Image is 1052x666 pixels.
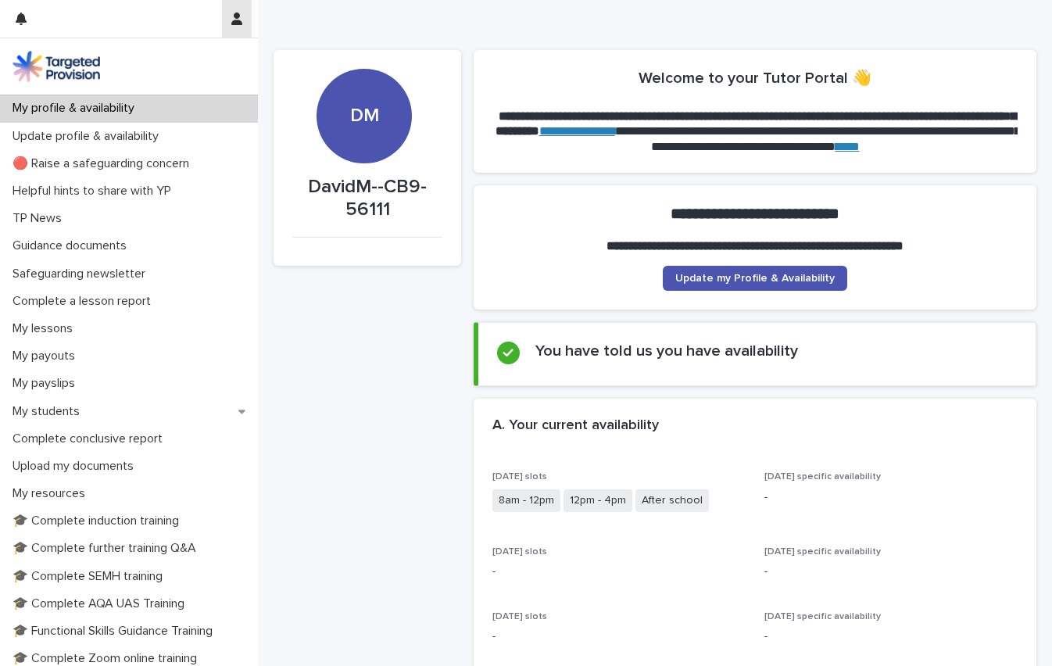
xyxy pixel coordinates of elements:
p: - [764,489,1018,506]
p: Update profile & availability [6,129,171,144]
p: Guidance documents [6,238,139,253]
p: Helpful hints to share with YP [6,184,184,199]
p: My profile & availability [6,101,147,116]
img: M5nRWzHhSzIhMunXDL62 [13,51,100,82]
p: 🎓 Complete induction training [6,514,191,528]
p: 🎓 Complete further training Q&A [6,541,209,556]
p: My payouts [6,349,88,363]
p: - [492,628,746,645]
p: 🎓 Functional Skills Guidance Training [6,624,225,639]
p: My lessons [6,321,85,336]
p: Complete conclusive report [6,431,175,446]
p: - [764,564,1018,580]
p: My students [6,404,92,419]
span: [DATE] slots [492,612,547,621]
p: My payslips [6,376,88,391]
span: [DATE] slots [492,472,547,482]
h2: A. Your current availability [492,417,659,435]
span: 12pm - 4pm [564,489,632,512]
span: [DATE] specific availability [764,612,881,621]
p: Complete a lesson report [6,294,163,309]
p: 🎓 Complete AQA UAS Training [6,596,197,611]
div: DM [317,10,411,127]
p: 🎓 Complete Zoom online training [6,651,209,666]
span: 8am - 12pm [492,489,560,512]
p: DavidM--CB9-56111 [292,176,442,221]
span: Update my Profile & Availability [675,273,835,284]
span: [DATE] specific availability [764,547,881,557]
p: - [764,628,1018,645]
span: [DATE] specific availability [764,472,881,482]
span: [DATE] slots [492,547,547,557]
p: Safeguarding newsletter [6,267,158,281]
span: After school [635,489,709,512]
p: Upload my documents [6,459,146,474]
a: Update my Profile & Availability [663,266,847,291]
p: TP News [6,211,74,226]
h2: You have told us you have availability [535,342,798,360]
p: 🔴 Raise a safeguarding concern [6,156,202,171]
p: My resources [6,486,98,501]
p: - [492,564,746,580]
h2: Welcome to your Tutor Portal 👋 [639,69,871,88]
p: 🎓 Complete SEMH training [6,569,175,584]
